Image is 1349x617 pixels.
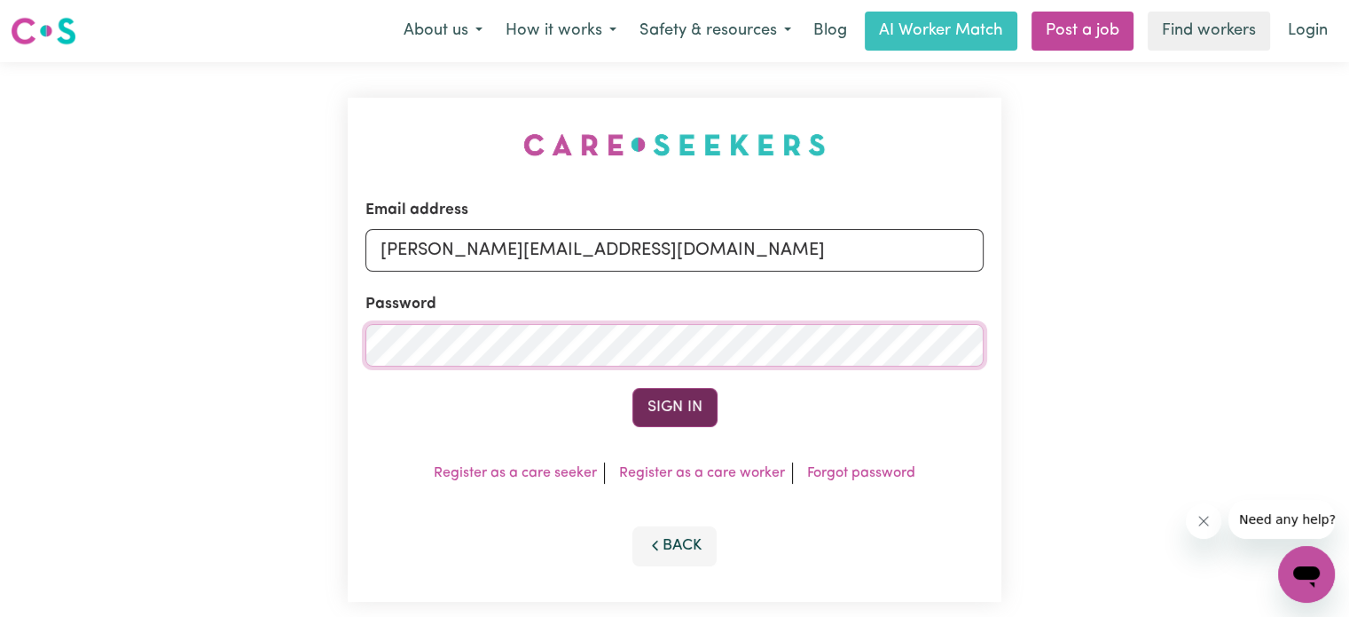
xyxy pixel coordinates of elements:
[494,12,628,50] button: How it works
[1148,12,1270,51] a: Find workers
[803,12,858,51] a: Blog
[807,466,915,480] a: Forgot password
[365,293,436,316] label: Password
[11,15,76,47] img: Careseekers logo
[365,199,468,222] label: Email address
[392,12,494,50] button: About us
[632,526,718,566] button: Back
[11,12,107,27] span: Need any help?
[619,466,785,480] a: Register as a care worker
[11,11,76,51] a: Careseekers logo
[1277,12,1338,51] a: Login
[865,12,1017,51] a: AI Worker Match
[1186,503,1221,539] iframe: Close message
[1278,546,1335,603] iframe: Button to launch messaging window
[628,12,803,50] button: Safety & resources
[434,466,597,480] a: Register as a care seeker
[1228,500,1335,539] iframe: Message from company
[1031,12,1133,51] a: Post a job
[632,388,718,427] button: Sign In
[365,229,984,272] input: Email address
